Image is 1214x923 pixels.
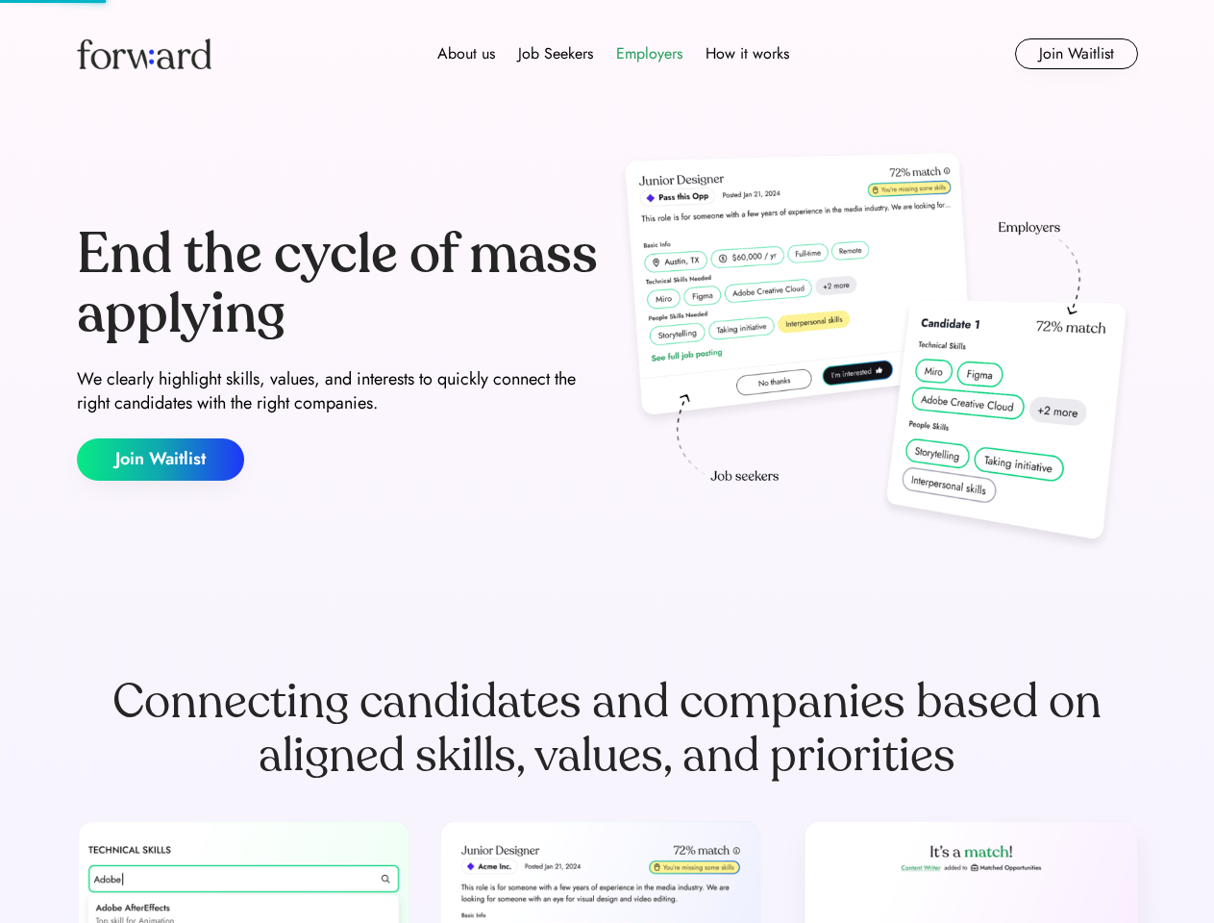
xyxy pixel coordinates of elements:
[706,42,789,65] div: How it works
[615,146,1138,560] img: hero-image.png
[518,42,593,65] div: Job Seekers
[77,38,211,69] img: Forward logo
[437,42,495,65] div: About us
[77,438,244,481] button: Join Waitlist
[616,42,682,65] div: Employers
[1015,38,1138,69] button: Join Waitlist
[77,367,600,415] div: We clearly highlight skills, values, and interests to quickly connect the right candidates with t...
[77,225,600,343] div: End the cycle of mass applying
[77,675,1138,783] div: Connecting candidates and companies based on aligned skills, values, and priorities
